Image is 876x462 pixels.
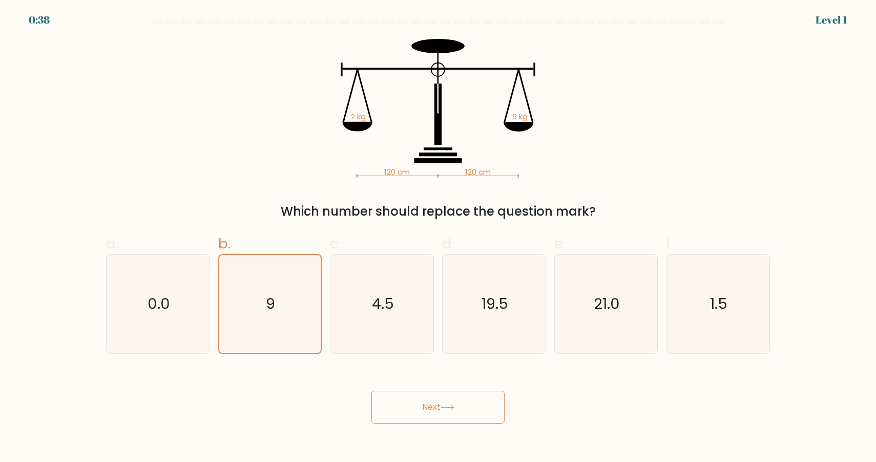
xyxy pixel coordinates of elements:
text: 19.5 [482,293,508,314]
text: 0.0 [148,293,170,314]
span: a. [106,234,118,254]
button: Next [371,391,505,424]
div: Level 1 [816,12,847,28]
text: 21.0 [594,293,620,314]
tspan: 9 kg [512,111,528,122]
span: d. [442,234,454,254]
span: c. [330,234,341,254]
span: b. [218,234,231,254]
tspan: 120 cm [465,166,491,177]
text: 4.5 [372,293,394,314]
text: 9 [266,293,276,314]
text: 1.5 [711,293,728,314]
div: Which number should replace the question mark? [112,202,764,221]
span: e. [554,234,566,254]
tspan: 120 cm [384,166,410,177]
tspan: ? kg [351,111,366,122]
div: 0:38 [29,12,50,28]
span: f. [666,234,673,254]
